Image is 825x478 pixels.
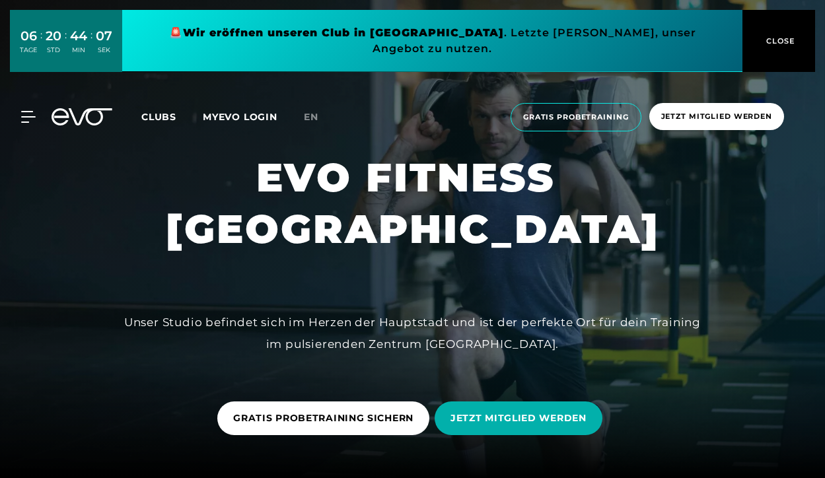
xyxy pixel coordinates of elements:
button: CLOSE [742,10,815,72]
a: Clubs [141,110,203,123]
a: GRATIS PROBETRAINING SICHERN [217,392,435,445]
div: 20 [46,26,61,46]
span: GRATIS PROBETRAINING SICHERN [233,411,413,425]
a: MYEVO LOGIN [203,111,277,123]
div: : [90,28,92,63]
div: TAGE [20,46,37,55]
a: Jetzt Mitglied werden [645,103,788,131]
div: SEK [96,46,112,55]
span: en [304,111,318,123]
a: en [304,110,334,125]
span: Jetzt Mitglied werden [661,111,772,122]
span: JETZT MITGLIED WERDEN [450,411,587,425]
h1: EVO FITNESS [GEOGRAPHIC_DATA] [166,152,660,255]
span: Gratis Probetraining [523,112,629,123]
div: Unser Studio befindet sich im Herzen der Hauptstadt und ist der perfekte Ort für dein Training im... [116,312,710,355]
div: MIN [70,46,87,55]
span: Clubs [141,111,176,123]
div: 06 [20,26,37,46]
div: : [40,28,42,63]
div: STD [46,46,61,55]
div: 44 [70,26,87,46]
a: JETZT MITGLIED WERDEN [435,392,608,445]
a: Gratis Probetraining [507,103,645,131]
div: : [65,28,67,63]
span: CLOSE [763,35,795,47]
div: 07 [96,26,112,46]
